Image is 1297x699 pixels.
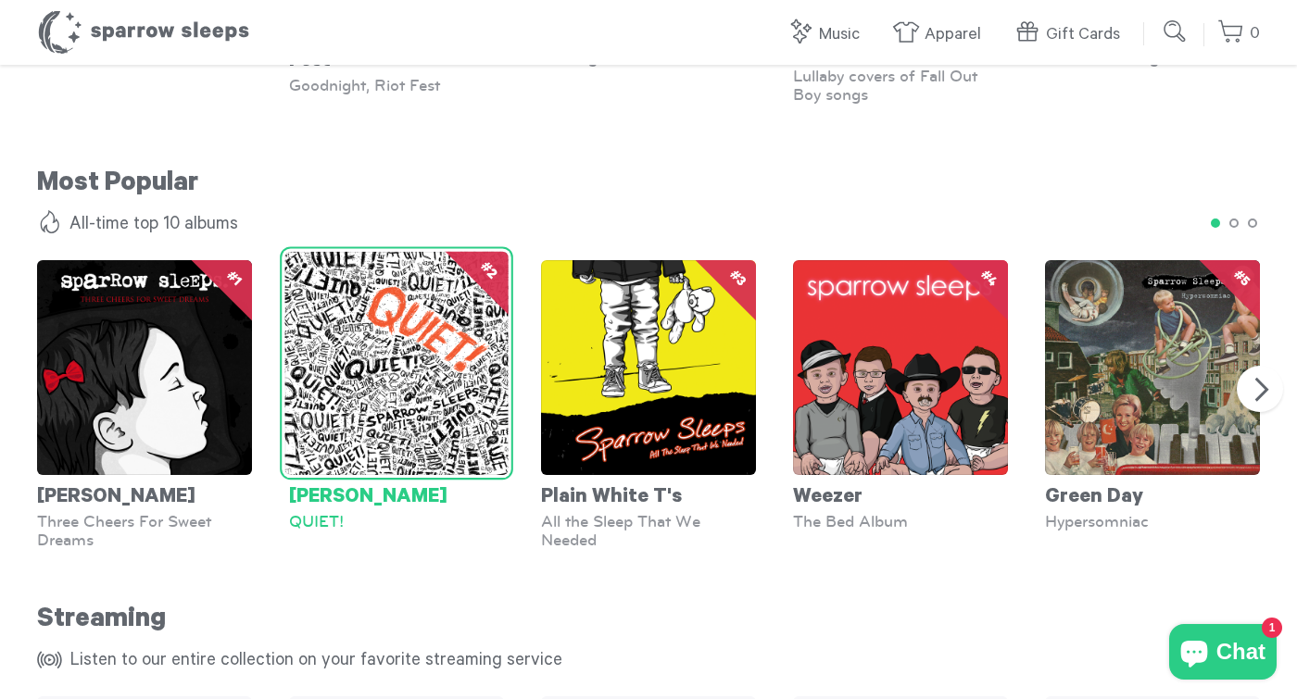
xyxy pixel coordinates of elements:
a: Green Day Hypersomniac [1045,260,1260,530]
a: Plain White T's All the Sleep That We Needed [541,260,756,549]
div: Goodnight, Riot Fest [289,76,504,94]
div: QUIET! [289,512,504,530]
a: [PERSON_NAME] QUIET! [289,260,504,530]
a: Music [787,15,869,55]
h2: Most Popular [37,169,1260,203]
a: 0 [1217,14,1260,54]
button: 2 of 3 [1223,212,1241,231]
a: Gift Cards [1014,15,1129,55]
div: [PERSON_NAME] [289,475,504,512]
img: SS-Hypersomniac-Cover-1600x1600_grande.jpg [1045,260,1260,475]
button: Next [1237,366,1283,412]
img: SS-ThreeCheersForSweetDreams-Cover-1600x1600_grande.png [37,260,252,475]
input: Submit [1157,13,1194,50]
div: Weezer [793,475,1008,512]
div: Three Cheers For Sweet Dreams [37,512,252,549]
h4: Listen to our entire collection on your favorite streaming service [37,648,1260,676]
a: Weezer The Bed Album [793,260,1008,530]
img: SS-Quiet-Cover-1600x1600_grande.jpg [284,252,508,475]
div: The Bed Album [793,512,1008,530]
img: SS-The_Bed_Album-Weezer-1600x1600_grande.png [793,260,1008,475]
div: All the Sleep That We Needed [541,512,756,549]
div: Green Day [1045,475,1260,512]
div: Plain White T's [541,475,756,512]
a: Apparel [892,15,990,55]
div: Hypersomniac [1045,512,1260,530]
button: 3 of 3 [1241,212,1260,231]
button: 1 of 3 [1204,212,1223,231]
a: [PERSON_NAME] Three Cheers For Sweet Dreams [37,260,252,549]
div: Take This To Your Crib - Lullaby covers of Fall Out Boy songs [793,48,1008,104]
inbox-online-store-chat: Shopify online store chat [1164,624,1282,684]
img: SparrowSleeps-PlainWhiteT_s-AllTheSleepThatWeNeeded-Cover_grande.png [541,260,756,475]
h2: Streaming [37,605,1260,639]
div: [PERSON_NAME] [37,475,252,512]
h1: Sparrow Sleeps [37,9,250,56]
h4: All-time top 10 albums [37,212,1260,240]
